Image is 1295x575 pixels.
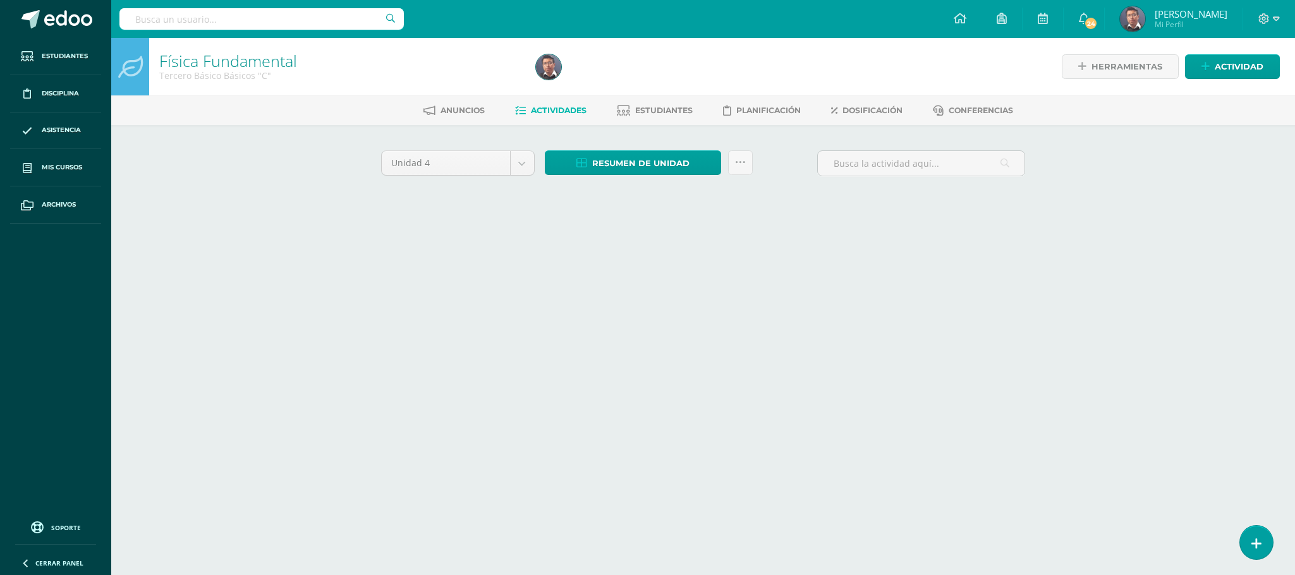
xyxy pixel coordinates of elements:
span: Mi Perfil [1155,19,1227,30]
a: Estudiantes [10,38,101,75]
input: Busca un usuario... [119,8,404,30]
img: 83b56ef28f26fe507cf05badbb9af362.png [1120,6,1145,32]
h1: Física Fundamental [159,52,521,70]
span: Estudiantes [635,106,693,115]
span: Mis cursos [42,162,82,172]
span: 24 [1084,16,1098,30]
span: Estudiantes [42,51,88,61]
a: Soporte [15,518,96,535]
span: Archivos [42,200,76,210]
a: Disciplina [10,75,101,112]
input: Busca la actividad aquí... [818,151,1024,176]
span: [PERSON_NAME] [1155,8,1227,20]
a: Estudiantes [617,100,693,121]
span: Anuncios [441,106,485,115]
a: Dosificación [831,100,903,121]
a: Mis cursos [10,149,101,186]
div: Tercero Básico Básicos 'C' [159,70,521,82]
span: Actividad [1215,55,1263,78]
a: Anuncios [423,100,485,121]
a: Archivos [10,186,101,224]
a: Física Fundamental [159,50,297,71]
a: Actividad [1185,54,1280,79]
span: Herramientas [1091,55,1162,78]
span: Planificación [736,106,801,115]
span: Disciplina [42,88,79,99]
a: Unidad 4 [382,151,534,175]
span: Asistencia [42,125,81,135]
a: Herramientas [1062,54,1179,79]
span: Dosificación [842,106,903,115]
span: Soporte [51,523,81,532]
a: Actividades [515,100,587,121]
span: Resumen de unidad [592,152,690,175]
img: 83b56ef28f26fe507cf05badbb9af362.png [536,54,561,80]
a: Planificación [723,100,801,121]
span: Conferencias [949,106,1013,115]
span: Unidad 4 [391,151,501,175]
span: Cerrar panel [35,559,83,567]
span: Actividades [531,106,587,115]
a: Asistencia [10,112,101,150]
a: Conferencias [933,100,1013,121]
a: Resumen de unidad [545,150,721,175]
